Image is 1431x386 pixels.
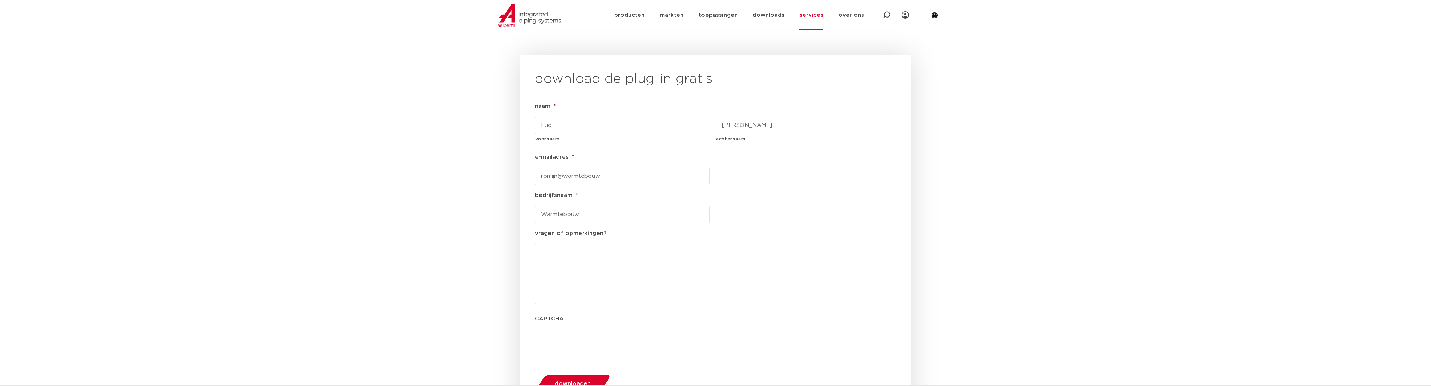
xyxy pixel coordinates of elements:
label: e-mailadres [535,154,574,161]
a: markten [660,1,684,30]
a: producten [614,1,645,30]
a: downloads [753,1,785,30]
label: vragen of opmerkingen? [535,230,606,237]
label: CAPTCHA [535,315,564,323]
a: services [799,1,823,30]
label: voornaam [535,134,710,143]
label: naam [535,103,556,110]
a: over ons [838,1,864,30]
label: achternaam [716,134,890,143]
nav: Menu [614,1,864,30]
label: bedrijfsnaam [535,192,578,199]
h2: download de plug-in gratis [535,70,896,88]
a: toepassingen [698,1,738,30]
iframe: reCAPTCHA [535,329,649,358]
